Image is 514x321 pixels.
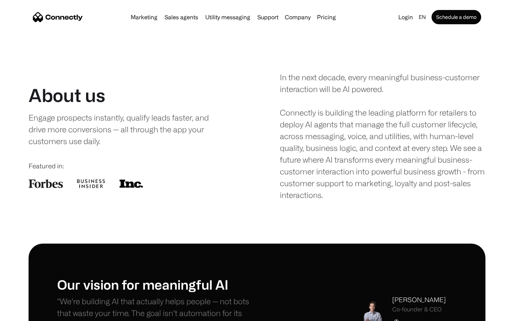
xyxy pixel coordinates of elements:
div: In the next decade, every meaningful business-customer interaction will be AI powered. Connectly ... [280,71,485,201]
a: Support [255,14,281,20]
a: Schedule a demo [432,10,481,24]
a: Utility messaging [202,14,253,20]
div: Featured in: [29,161,234,171]
div: Co-founder & CEO [392,306,446,313]
div: [PERSON_NAME] [392,295,446,305]
div: Company [285,12,311,22]
aside: Language selected: English [7,308,43,319]
h1: Our vision for meaningful AI [57,277,257,292]
ul: Language list [14,309,43,319]
h1: About us [29,85,105,106]
a: Login [395,12,416,22]
div: Engage prospects instantly, qualify leads faster, and drive more conversions — all through the ap... [29,112,224,147]
a: Sales agents [162,14,201,20]
a: Marketing [128,14,160,20]
div: en [419,12,426,22]
a: Pricing [314,14,339,20]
